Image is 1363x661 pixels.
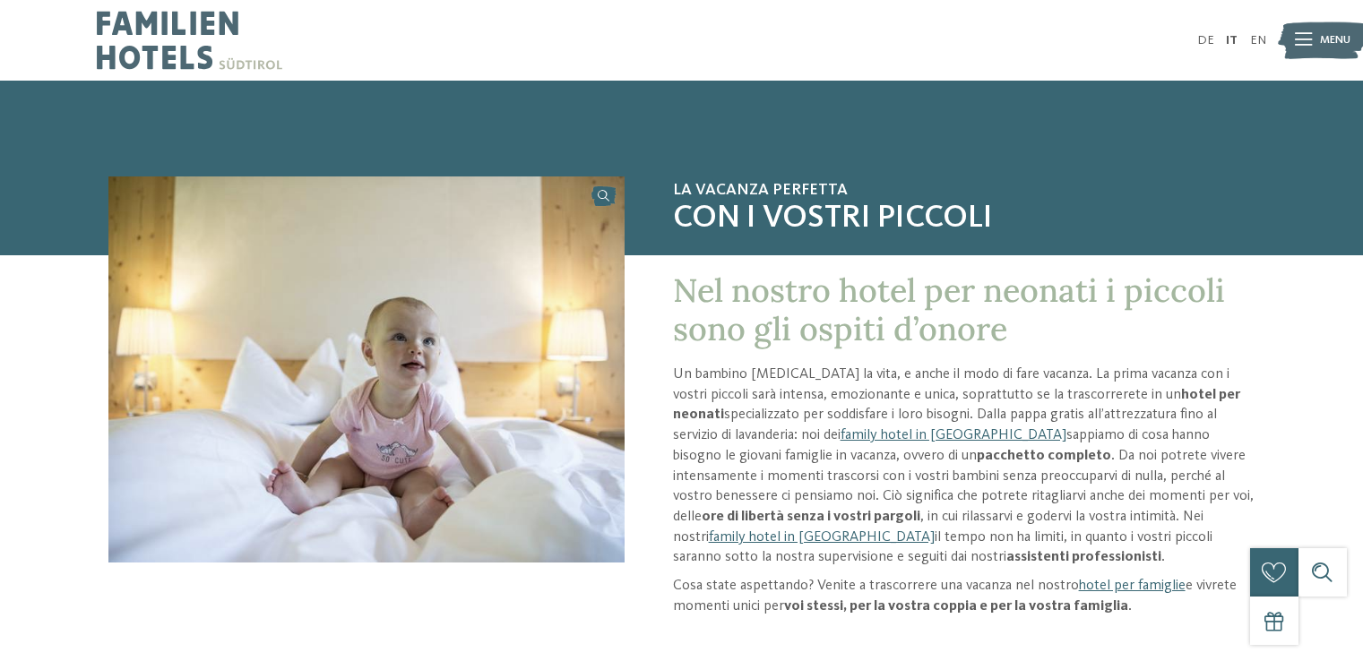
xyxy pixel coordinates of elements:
span: con i vostri piccoli [673,200,1255,238]
a: family hotel in [GEOGRAPHIC_DATA] [709,530,935,545]
a: IT [1226,34,1238,47]
span: Nel nostro hotel per neonati i piccoli sono gli ospiti d’onore [673,270,1225,349]
strong: voi stessi, per la vostra coppia e per la vostra famiglia [784,599,1128,614]
a: DE [1197,34,1214,47]
strong: ore di libertà senza i vostri pargoli [702,510,920,524]
p: Cosa state aspettando? Venite a trascorrere una vacanza nel nostro e vivrete momenti unici per . [673,576,1255,616]
a: EN [1250,34,1266,47]
strong: assistenti professionisti [1006,550,1161,564]
span: La vacanza perfetta [673,181,1255,201]
span: Menu [1320,32,1350,48]
strong: pacchetto completo [977,449,1111,463]
a: hotel per famiglie [1079,579,1186,593]
p: Un bambino [MEDICAL_DATA] la vita, e anche il modo di fare vacanza. La prima vacanza con i vostri... [673,365,1255,568]
img: Hotel per neonati in Alto Adige per una vacanza di relax [108,176,625,562]
strong: hotel per neonati [673,388,1240,423]
a: family hotel in [GEOGRAPHIC_DATA] [841,428,1066,442]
